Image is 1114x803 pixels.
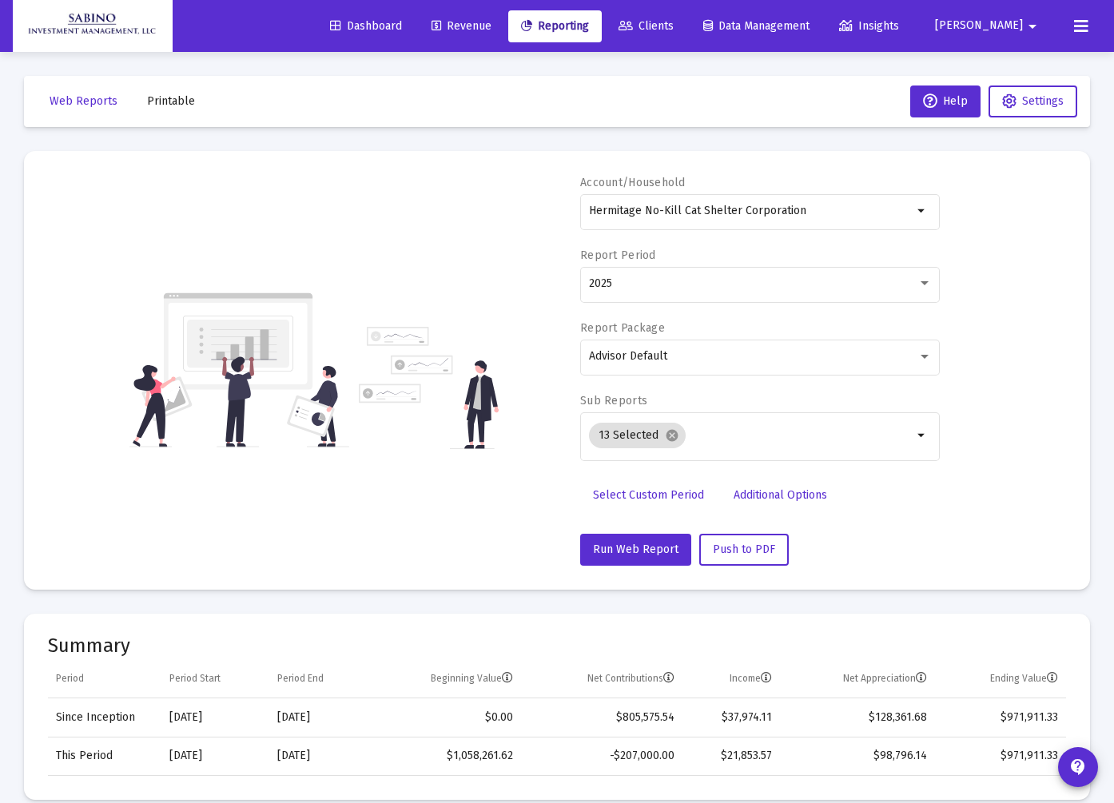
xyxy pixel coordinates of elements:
button: Settings [989,85,1077,117]
mat-icon: arrow_drop_down [1023,10,1042,42]
td: -$207,000.00 [521,737,682,775]
label: Report Period [580,248,656,262]
span: Advisor Default [589,349,667,363]
label: Account/Household [580,176,686,189]
a: Reporting [508,10,602,42]
a: Revenue [419,10,504,42]
td: Column Income [682,660,780,698]
label: Report Package [580,321,665,335]
span: Web Reports [50,94,117,108]
div: Period Start [169,672,221,685]
button: [PERSON_NAME] [916,10,1061,42]
span: Settings [1022,94,1064,108]
td: $21,853.57 [682,737,780,775]
label: Sub Reports [580,394,647,407]
div: Net Contributions [587,672,674,685]
span: Run Web Report [593,543,678,556]
td: $128,361.68 [780,698,935,737]
mat-chip: 13 Selected [589,423,686,448]
button: Help [910,85,981,117]
span: Printable [147,94,195,108]
td: $805,575.54 [521,698,682,737]
td: $971,911.33 [935,698,1066,737]
img: reporting [129,291,349,449]
span: Additional Options [734,488,827,502]
td: $1,058,261.62 [371,737,521,775]
td: Column Ending Value [935,660,1066,698]
td: $37,974.11 [682,698,780,737]
td: This Period [48,737,161,775]
div: Ending Value [990,672,1058,685]
a: Insights [826,10,912,42]
button: Push to PDF [699,534,789,566]
div: Period End [277,672,324,685]
span: Select Custom Period [593,488,704,502]
span: [PERSON_NAME] [935,19,1023,33]
mat-icon: contact_support [1068,757,1088,777]
div: Beginning Value [431,672,513,685]
span: Reporting [521,19,589,33]
td: Column Net Appreciation [780,660,935,698]
div: [DATE] [169,710,262,725]
button: Web Reports [37,85,130,117]
td: Column Net Contributions [521,660,682,698]
button: Run Web Report [580,534,691,566]
div: Net Appreciation [843,672,927,685]
span: 2025 [589,276,612,290]
span: Revenue [432,19,491,33]
mat-icon: arrow_drop_down [913,426,932,445]
span: Data Management [703,19,810,33]
mat-icon: arrow_drop_down [913,201,932,221]
span: Push to PDF [713,543,775,556]
td: Column Period Start [161,660,270,698]
div: [DATE] [169,748,262,764]
td: Since Inception [48,698,161,737]
div: [DATE] [277,748,363,764]
img: Dashboard [25,10,161,42]
span: Clients [619,19,674,33]
button: Printable [134,85,208,117]
a: Dashboard [317,10,415,42]
span: Insights [839,19,899,33]
span: Help [923,94,968,108]
td: $971,911.33 [935,737,1066,775]
div: Data grid [48,660,1066,776]
td: Column Beginning Value [371,660,521,698]
mat-card-title: Summary [48,638,1066,654]
mat-icon: cancel [665,428,679,443]
mat-chip-list: Selection [589,419,913,451]
td: $0.00 [371,698,521,737]
div: Income [730,672,772,685]
div: Period [56,672,84,685]
span: Dashboard [330,19,402,33]
td: $98,796.14 [780,737,935,775]
img: reporting-alt [359,327,499,449]
td: Column Period [48,660,161,698]
input: Search or select an account or household [589,205,913,217]
a: Clients [606,10,686,42]
a: Data Management [690,10,822,42]
td: Column Period End [269,660,371,698]
div: [DATE] [277,710,363,725]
